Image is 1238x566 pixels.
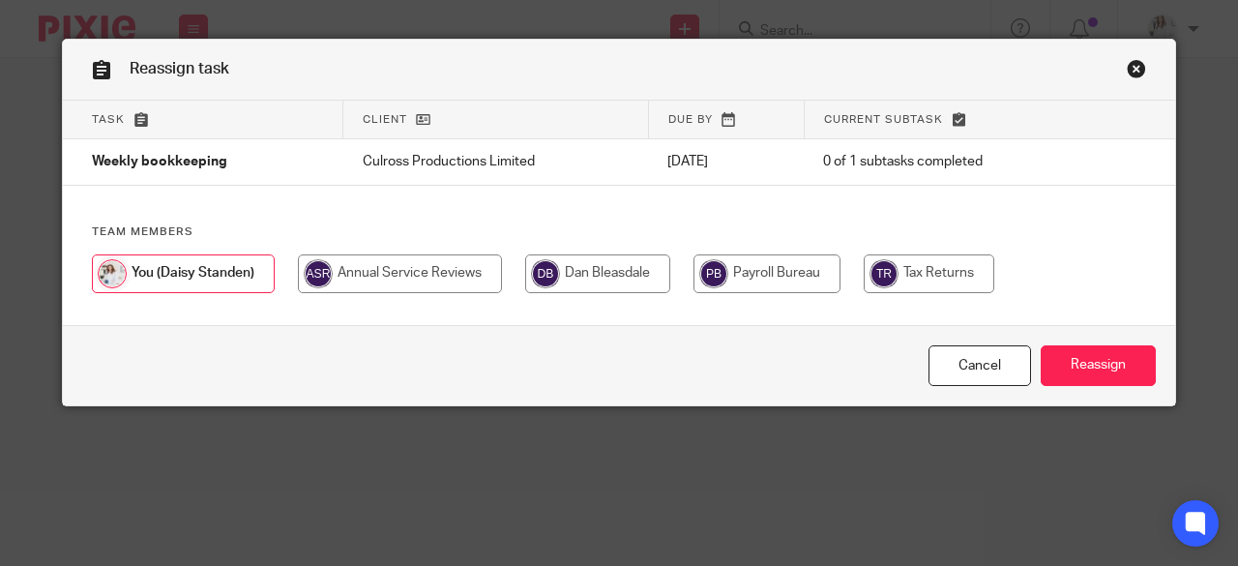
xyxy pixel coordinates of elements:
a: Close this dialog window [928,345,1031,387]
span: Weekly bookkeeping [92,156,227,169]
span: Due by [668,114,713,125]
td: 0 of 1 subtasks completed [804,139,1091,186]
span: Current subtask [824,114,943,125]
input: Reassign [1041,345,1156,387]
span: Client [363,114,407,125]
h4: Team members [92,224,1146,240]
span: Task [92,114,125,125]
a: Close this dialog window [1127,59,1146,85]
span: Reassign task [130,61,229,76]
p: Culross Productions Limited [363,152,630,171]
p: [DATE] [667,152,784,171]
